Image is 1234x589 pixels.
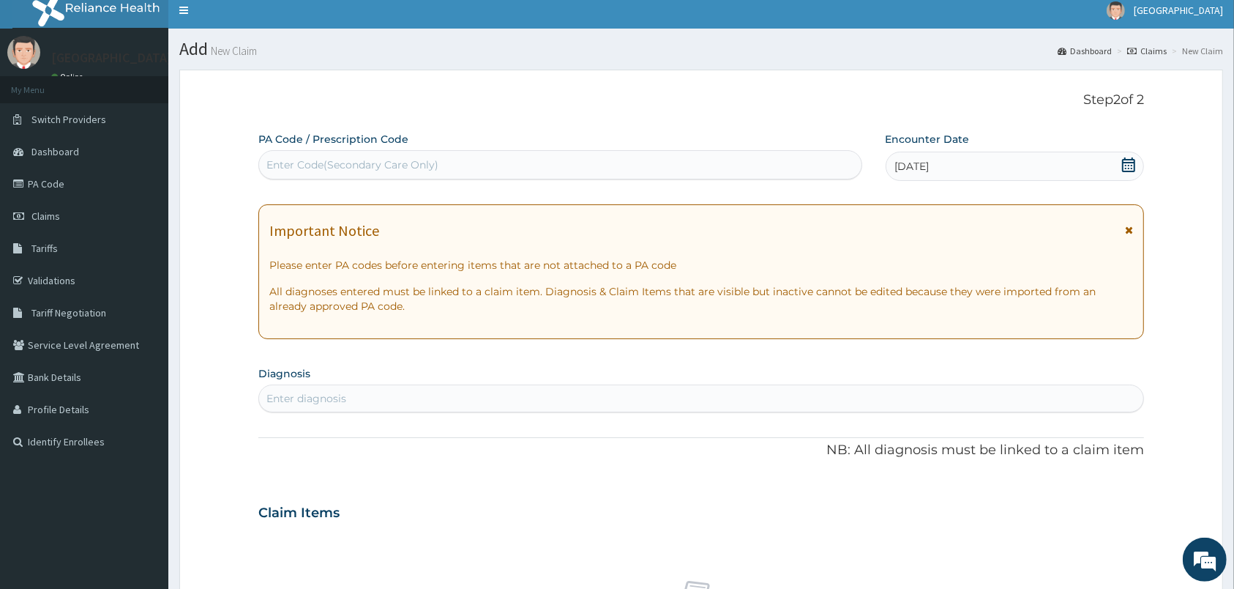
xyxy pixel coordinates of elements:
label: Diagnosis [258,366,310,381]
label: Encounter Date [886,132,970,147]
span: We're online! [85,185,202,333]
img: User Image [7,36,40,69]
p: NB: All diagnosis must be linked to a claim item [258,441,1144,460]
div: Minimize live chat window [240,7,275,42]
img: User Image [1107,1,1125,20]
p: Step 2 of 2 [258,92,1144,108]
h3: Claim Items [258,505,340,522]
p: All diagnoses entered must be linked to a claim item. Diagnosis & Claim Items that are visible bu... [269,284,1133,314]
h1: Add [179,40,1223,59]
span: Dashboard [31,145,79,158]
li: New Claim [1168,45,1223,57]
span: [GEOGRAPHIC_DATA] [1134,4,1223,17]
span: [DATE] [895,159,930,174]
h1: Important Notice [269,223,379,239]
span: Tariffs [31,242,58,255]
a: Claims [1127,45,1167,57]
p: Please enter PA codes before entering items that are not attached to a PA code [269,258,1133,273]
div: Chat with us now [76,82,246,101]
span: Switch Providers [31,113,106,126]
p: [GEOGRAPHIC_DATA] [51,51,172,64]
span: Tariff Negotiation [31,306,106,319]
div: Enter diagnosis [266,391,346,406]
img: d_794563401_company_1708531726252_794563401 [27,73,59,110]
small: New Claim [208,45,257,56]
a: Dashboard [1058,45,1112,57]
textarea: Type your message and hit 'Enter' [7,400,279,451]
span: Claims [31,210,60,223]
div: Enter Code(Secondary Care Only) [266,158,438,172]
a: Online [51,72,86,82]
label: PA Code / Prescription Code [258,132,408,147]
